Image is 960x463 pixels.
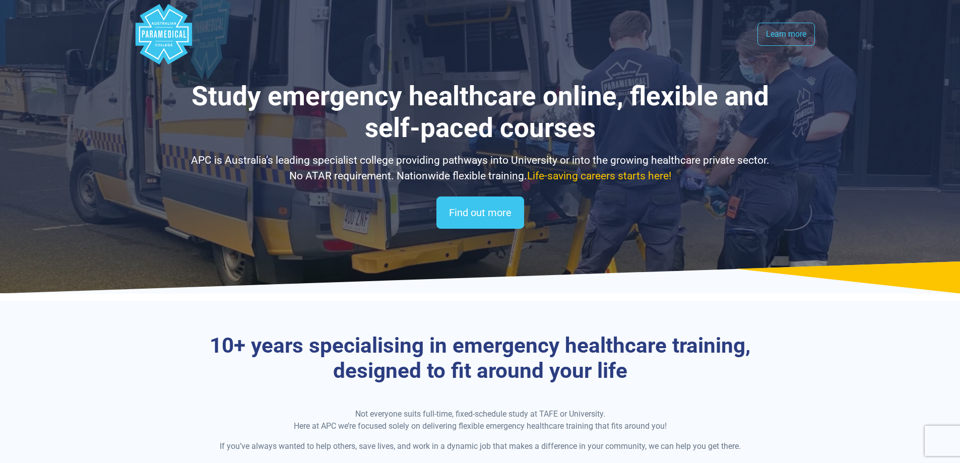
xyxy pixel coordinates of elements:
h1: Study emergency healthcare online, flexible and self-paced courses [185,81,775,145]
a: Learn more [757,23,815,46]
h3: 10+ years specialising in emergency healthcare training, designed to fit around your life [185,333,775,384]
p: If you’ve always wanted to help others, save lives, and work in a dynamic job that makes a differ... [185,440,775,452]
div: Australian Paramedical College [134,4,194,64]
span: Life-saving careers starts here! [527,170,671,182]
a: Find out more [436,196,524,229]
p: APC is Australia’s leading specialist college providing pathways into University or into the grow... [185,153,775,184]
p: Not everyone suits full-time, fixed-schedule study at TAFE or University. Here at APC we’re focus... [185,408,775,432]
